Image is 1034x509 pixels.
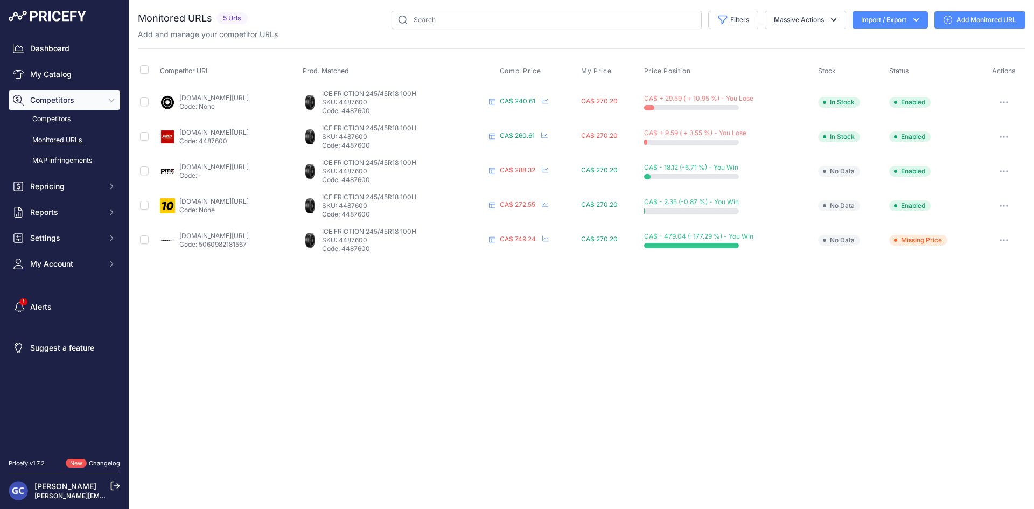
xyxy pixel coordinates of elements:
a: [PERSON_NAME][EMAIL_ADDRESS][PERSON_NAME][DOMAIN_NAME] [34,492,254,500]
p: SKU: 4487600 [322,236,485,245]
span: Repricing [30,181,101,192]
span: My Price [581,67,611,75]
span: 5 Urls [216,12,248,25]
p: Code: 4487600 [179,137,249,145]
span: CA$ 240.61 [500,97,535,105]
p: Code: 4487600 [322,210,485,219]
h2: Monitored URLs [138,11,212,26]
p: Code: 4487600 [322,245,485,253]
p: SKU: 4487600 [322,133,485,141]
p: Code: 4487600 [322,176,485,184]
span: CA$ 270.20 [581,97,618,105]
span: No Data [818,235,860,246]
button: My Price [581,67,613,75]
span: Comp. Price [500,67,541,75]
span: No Data [818,166,860,177]
span: CA$ - 18.12 (-6.71 %) - You Win [644,163,738,171]
span: Competitors [30,95,101,106]
input: Search [392,11,702,29]
button: Import / Export [853,11,928,29]
p: Code: None [179,206,249,214]
a: Alerts [9,297,120,317]
button: Competitors [9,90,120,110]
span: Reports [30,207,101,218]
a: [DOMAIN_NAME][URL] [179,94,249,102]
span: CA$ 749.24 [500,235,536,243]
span: Stock [818,67,836,75]
span: In Stock [818,97,860,108]
a: [DOMAIN_NAME][URL] [179,232,249,240]
span: CA$ + 29.59 ( + 10.95 %) - You Lose [644,94,753,102]
p: SKU: 4487600 [322,167,485,176]
a: Changelog [89,459,120,467]
span: CA$ - 2.35 (-0.87 %) - You Win [644,198,739,206]
a: [DOMAIN_NAME][URL] [179,128,249,136]
span: In Stock [818,131,860,142]
span: CA$ 260.61 [500,131,535,140]
span: CA$ 272.55 [500,200,535,208]
p: Code: 5060982181567 [179,240,249,249]
button: Massive Actions [765,11,846,29]
p: SKU: 4487600 [322,98,485,107]
span: Price Position [644,67,690,75]
button: My Account [9,254,120,274]
a: Dashboard [9,39,120,58]
p: SKU: 4487600 [322,201,485,210]
nav: Sidebar [9,39,120,446]
span: ICE FRICTION 245/45R18 100H [322,193,416,201]
button: Reports [9,203,120,222]
span: ICE FRICTION 245/45R18 100H [322,124,416,132]
span: Status [889,67,909,75]
span: ICE FRICTION 245/45R18 100H [322,158,416,166]
span: Enabled [889,131,931,142]
span: Missing Price [889,235,947,246]
button: Filters [708,11,758,29]
span: CA$ 270.20 [581,131,618,140]
span: Settings [30,233,101,243]
span: Enabled [889,200,931,211]
button: Settings [9,228,120,248]
span: CA$ 270.20 [581,235,618,243]
span: No Data [818,200,860,211]
span: Competitor URL [160,67,209,75]
button: Repricing [9,177,120,196]
span: My Account [30,259,101,269]
span: ICE FRICTION 245/45R18 100H [322,227,416,235]
span: CA$ - 479.04 (-177.29 %) - You Win [644,232,753,240]
span: CA$ 288.32 [500,166,535,174]
a: [PERSON_NAME] [34,482,96,491]
span: CA$ + 9.59 ( + 3.55 %) - You Lose [644,129,746,137]
span: CA$ 270.20 [581,166,618,174]
p: Code: None [179,102,249,111]
a: [DOMAIN_NAME][URL] [179,197,249,205]
a: MAP infringements [9,151,120,170]
span: Prod. Matched [303,67,349,75]
span: ICE FRICTION 245/45R18 100H [322,89,416,97]
span: New [66,459,87,468]
p: Code: 4487600 [322,141,485,150]
img: Pricefy Logo [9,11,86,22]
span: Enabled [889,166,931,177]
p: Code: 4487600 [322,107,485,115]
span: CA$ 270.20 [581,200,618,208]
a: [DOMAIN_NAME][URL] [179,163,249,171]
a: Add Monitored URL [934,11,1025,29]
a: Competitors [9,110,120,129]
span: Enabled [889,97,931,108]
button: Price Position [644,67,693,75]
div: Pricefy v1.7.2 [9,459,45,468]
button: Comp. Price [500,67,543,75]
p: Add and manage your competitor URLs [138,29,278,40]
a: Monitored URLs [9,131,120,150]
p: Code: - [179,171,249,180]
span: Actions [992,67,1016,75]
a: My Catalog [9,65,120,84]
a: Suggest a feature [9,338,120,358]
